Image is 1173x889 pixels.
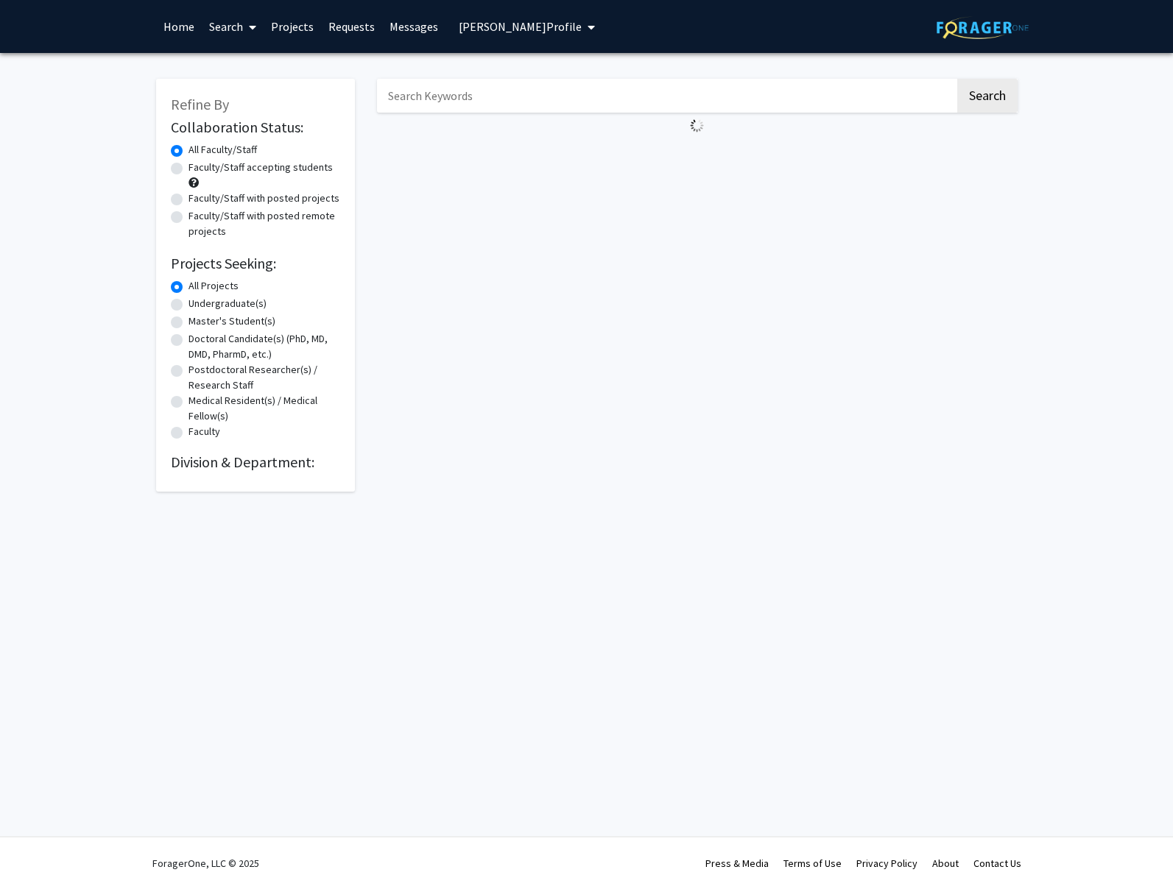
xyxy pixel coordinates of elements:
[202,1,264,52] a: Search
[189,314,275,329] label: Master's Student(s)
[705,857,769,870] a: Press & Media
[189,296,267,311] label: Undergraduate(s)
[171,95,229,113] span: Refine By
[189,393,340,424] label: Medical Resident(s) / Medical Fellow(s)
[171,255,340,272] h2: Projects Seeking:
[171,118,340,136] h2: Collaboration Status:
[382,1,445,52] a: Messages
[321,1,382,52] a: Requests
[264,1,321,52] a: Projects
[189,424,220,439] label: Faculty
[783,857,842,870] a: Terms of Use
[189,160,333,175] label: Faculty/Staff accepting students
[377,79,955,113] input: Search Keywords
[171,453,340,471] h2: Division & Department:
[377,138,1018,172] nav: Page navigation
[189,142,257,157] label: All Faculty/Staff
[973,857,1021,870] a: Contact Us
[189,362,340,393] label: Postdoctoral Researcher(s) / Research Staff
[856,857,917,870] a: Privacy Policy
[189,191,339,206] label: Faculty/Staff with posted projects
[156,1,202,52] a: Home
[459,19,582,34] span: [PERSON_NAME] Profile
[932,857,959,870] a: About
[937,16,1029,39] img: ForagerOne Logo
[684,113,710,138] img: Loading
[189,331,340,362] label: Doctoral Candidate(s) (PhD, MD, DMD, PharmD, etc.)
[957,79,1018,113] button: Search
[189,208,340,239] label: Faculty/Staff with posted remote projects
[189,278,239,294] label: All Projects
[152,837,259,889] div: ForagerOne, LLC © 2025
